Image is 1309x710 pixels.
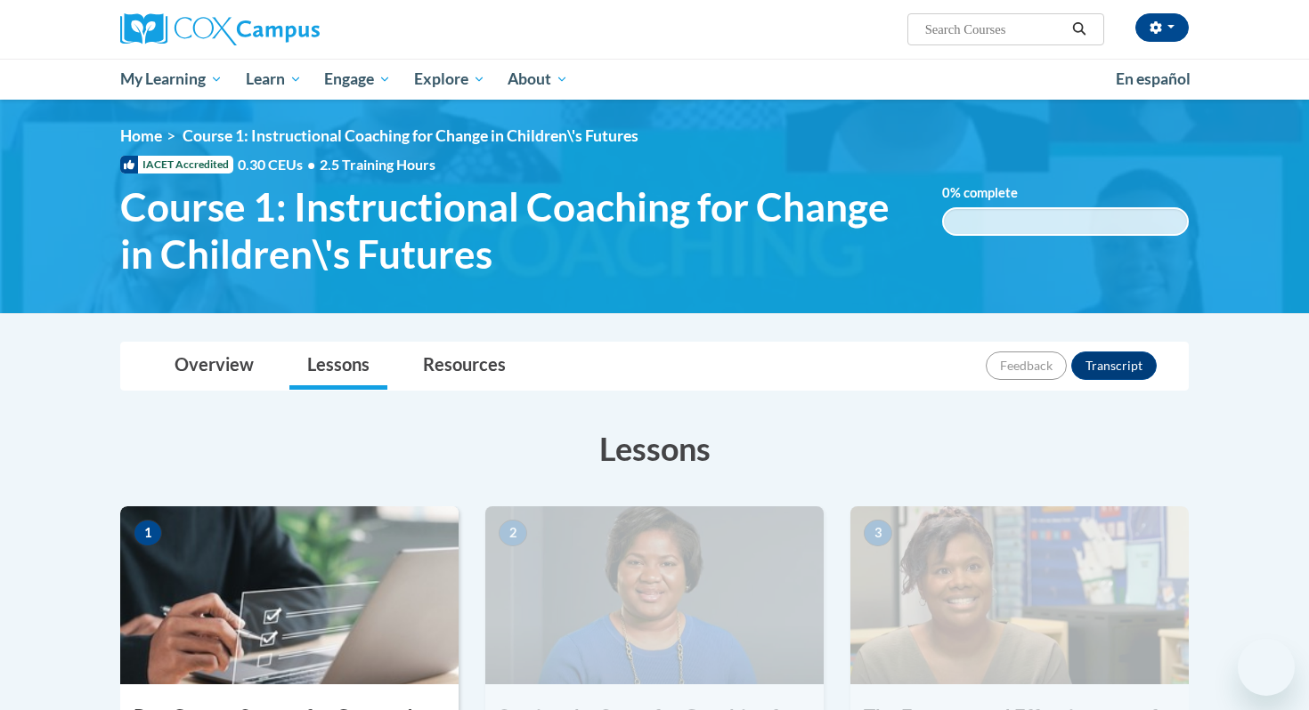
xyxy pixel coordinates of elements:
[1071,351,1157,380] button: Transcript
[120,126,162,145] a: Home
[405,343,524,390] a: Resources
[508,69,568,90] span: About
[1116,69,1191,88] span: En español
[942,185,950,200] span: 0
[109,59,234,100] a: My Learning
[1135,13,1189,42] button: Account Settings
[1104,61,1202,98] a: En español
[246,69,302,90] span: Learn
[485,506,824,684] img: Course Image
[313,59,402,100] a: Engage
[120,156,233,173] span: IACET Accredited
[324,69,391,90] span: Engage
[923,19,1066,40] input: Search Courses
[414,69,485,90] span: Explore
[497,59,581,100] a: About
[120,506,459,684] img: Course Image
[93,59,1215,100] div: Main menu
[942,183,1045,203] label: % complete
[234,59,313,100] a: Learn
[120,426,1189,471] h3: Lessons
[499,520,527,546] span: 2
[134,520,162,546] span: 1
[183,126,638,145] span: Course 1: Instructional Coaching for Change in Children\'s Futures
[402,59,497,100] a: Explore
[864,520,892,546] span: 3
[1238,639,1295,696] iframe: Button to launch messaging window
[307,156,315,173] span: •
[320,156,435,173] span: 2.5 Training Hours
[157,343,272,390] a: Overview
[120,69,223,90] span: My Learning
[120,13,320,45] img: Cox Campus
[986,351,1067,380] button: Feedback
[1066,19,1093,40] button: Search
[120,183,915,278] span: Course 1: Instructional Coaching for Change in Children\'s Futures
[850,506,1189,684] img: Course Image
[238,155,320,174] span: 0.30 CEUs
[289,343,387,390] a: Lessons
[120,13,459,45] a: Cox Campus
